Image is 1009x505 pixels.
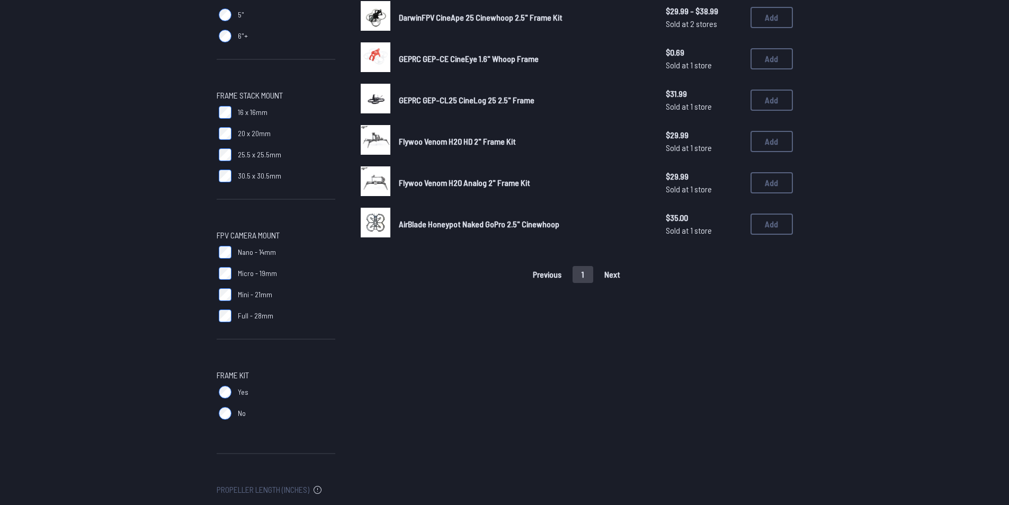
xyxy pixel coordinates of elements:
a: Flywoo Venom H20 HD 2" Frame Kit [399,135,649,148]
span: Sold at 1 store [666,224,742,237]
button: Add [751,131,793,152]
a: AirBlade Honeypot Naked GoPro 2.5" Cinewhoop [399,218,649,231]
span: Sold at 1 store [666,183,742,196]
img: image [361,208,390,237]
span: 20 x 20mm [238,128,271,139]
button: Add [751,48,793,69]
span: Full - 28mm [238,311,273,321]
a: image [361,1,390,34]
input: Full - 28mm [219,309,231,322]
a: image [361,166,390,199]
button: Add [751,172,793,193]
span: Yes [238,387,248,397]
a: image [361,42,390,75]
span: GEPRC GEP-CL25 CineLog 25 2.5" Frame [399,95,534,105]
span: $29.99 [666,170,742,183]
input: Yes [219,386,231,398]
button: Add [751,90,793,111]
span: Micro - 19mm [238,268,277,279]
input: No [219,407,231,420]
span: $29.99 - $38.99 [666,5,742,17]
span: AirBlade Honeypot Naked GoPro 2.5" Cinewhoop [399,219,559,229]
span: 30.5 x 30.5mm [238,171,281,181]
a: image [361,84,390,117]
span: Sold at 1 store [666,59,742,72]
span: Flywoo Venom H20 HD 2" Frame Kit [399,136,516,146]
span: $31.99 [666,87,742,100]
input: 20 x 20mm [219,127,231,140]
a: GEPRC GEP-CL25 CineLog 25 2.5" Frame [399,94,649,107]
span: 25.5 x 25.5mm [238,149,281,160]
a: image [361,208,390,241]
input: 5" [219,8,231,21]
img: image [361,125,390,155]
span: DarwinFPV CineApe 25 Cinewhoop 2.5" Frame Kit [399,12,562,22]
input: 25.5 x 25.5mm [219,148,231,161]
a: Flywoo Venom H20 Analog 2" Frame Kit [399,176,649,189]
input: 16 x 16mm [219,106,231,119]
input: Micro - 19mm [219,267,231,280]
span: Frame Stack Mount [217,89,283,102]
button: Add [751,214,793,235]
span: Frame Kit [217,369,249,382]
a: image [361,125,390,158]
input: Nano - 14mm [219,246,231,259]
button: Add [751,7,793,28]
img: image [361,42,390,72]
span: $0.69 [666,46,742,59]
span: Mini - 21mm [238,289,272,300]
span: 16 x 16mm [238,107,267,118]
span: FPV Camera Mount [217,229,280,242]
span: Sold at 1 store [666,100,742,113]
span: Flywoo Venom H20 Analog 2" Frame Kit [399,178,530,188]
a: GEPRC GEP-CE CineEye 1.6" Whoop Frame [399,52,649,65]
input: Mini - 21mm [219,288,231,301]
img: image [361,1,390,31]
button: 1 [573,266,593,283]
span: $35.00 [666,211,742,224]
input: 6"+ [219,30,231,42]
span: 6"+ [238,31,248,41]
span: No [238,408,246,419]
span: Propeller Length (Inches) [217,483,309,496]
span: Sold at 2 stores [666,17,742,30]
input: 30.5 x 30.5mm [219,170,231,182]
span: $29.99 [666,129,742,141]
img: image [361,166,390,196]
a: DarwinFPV CineApe 25 Cinewhoop 2.5" Frame Kit [399,11,649,24]
span: Sold at 1 store [666,141,742,154]
img: image [361,84,390,113]
span: 5" [238,10,244,20]
span: Nano - 14mm [238,247,276,258]
span: GEPRC GEP-CE CineEye 1.6" Whoop Frame [399,54,539,64]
